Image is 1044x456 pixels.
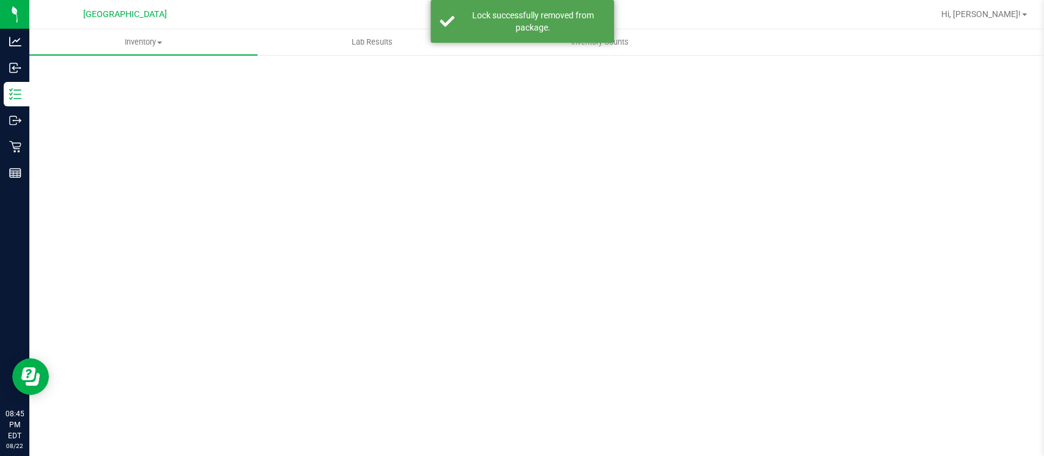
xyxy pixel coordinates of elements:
a: Inventory [29,29,257,55]
inline-svg: Analytics [9,35,21,48]
p: 08/22 [6,441,24,450]
div: Lock successfully removed from package. [461,9,605,34]
p: 08:45 PM EDT [6,408,24,441]
span: Lab Results [335,37,409,48]
iframe: Resource center [12,358,49,395]
inline-svg: Inbound [9,62,21,74]
inline-svg: Reports [9,167,21,179]
span: Hi, [PERSON_NAME]! [941,9,1021,19]
inline-svg: Retail [9,141,21,153]
span: Inventory [29,37,257,48]
inline-svg: Inventory [9,88,21,100]
a: Lab Results [257,29,486,55]
inline-svg: Outbound [9,114,21,127]
span: [GEOGRAPHIC_DATA] [83,9,167,20]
